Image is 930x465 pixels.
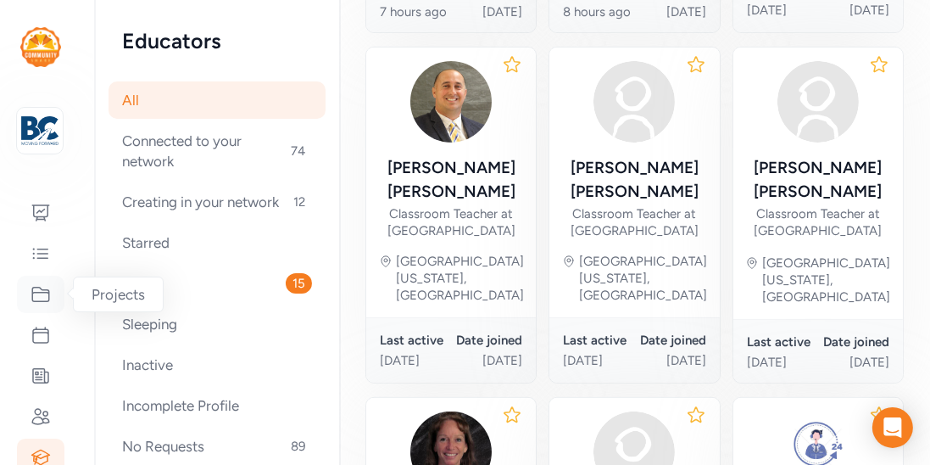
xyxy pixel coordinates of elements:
[109,122,326,180] div: Connected to your network
[593,61,675,143] img: avatar38fbb18c.svg
[380,205,522,239] div: Classroom Teacher at [GEOGRAPHIC_DATA]
[634,352,705,369] div: [DATE]
[380,332,451,349] div: Last active
[109,305,326,343] div: Sleeping
[563,205,705,239] div: Classroom Teacher at [GEOGRAPHIC_DATA]
[451,332,522,349] div: Date joined
[579,253,707,304] div: [GEOGRAPHIC_DATA][US_STATE], [GEOGRAPHIC_DATA]
[286,273,312,294] span: 15
[380,352,451,369] div: [DATE]
[747,156,889,204] div: [PERSON_NAME] [PERSON_NAME]
[287,192,312,212] span: 12
[410,61,492,143] img: xe9Ubei3QQLzndCImMmX
[451,3,522,20] div: [DATE]
[396,253,524,304] div: [GEOGRAPHIC_DATA][US_STATE], [GEOGRAPHIC_DATA]
[747,2,818,19] div: [DATE]
[634,3,705,20] div: [DATE]
[380,3,451,20] div: 7 hours ago
[109,346,326,384] div: Inactive
[563,3,634,20] div: 8 hours ago
[21,112,58,149] img: logo
[818,354,889,371] div: [DATE]
[563,352,634,369] div: [DATE]
[634,332,705,349] div: Date joined
[818,2,889,19] div: [DATE]
[109,224,326,261] div: Starred
[747,205,889,239] div: Classroom Teacher at [GEOGRAPHIC_DATA]
[818,333,889,350] div: Date joined
[747,333,818,350] div: Last active
[872,407,913,448] div: Open Intercom Messenger
[777,61,859,143] img: avatar38fbb18c.svg
[109,183,326,221] div: Creating in your network
[762,255,890,305] div: [GEOGRAPHIC_DATA][US_STATE], [GEOGRAPHIC_DATA]
[380,156,522,204] div: [PERSON_NAME] [PERSON_NAME]
[563,332,634,349] div: Last active
[563,156,705,204] div: [PERSON_NAME] [PERSON_NAME]
[122,27,312,54] h2: Educators
[109,81,326,119] div: All
[109,265,326,302] div: New
[284,436,312,457] span: 89
[747,354,818,371] div: [DATE]
[109,387,326,424] div: Incomplete Profile
[20,27,61,67] img: logo
[109,428,326,465] div: No Requests
[451,352,522,369] div: [DATE]
[284,141,312,161] span: 74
